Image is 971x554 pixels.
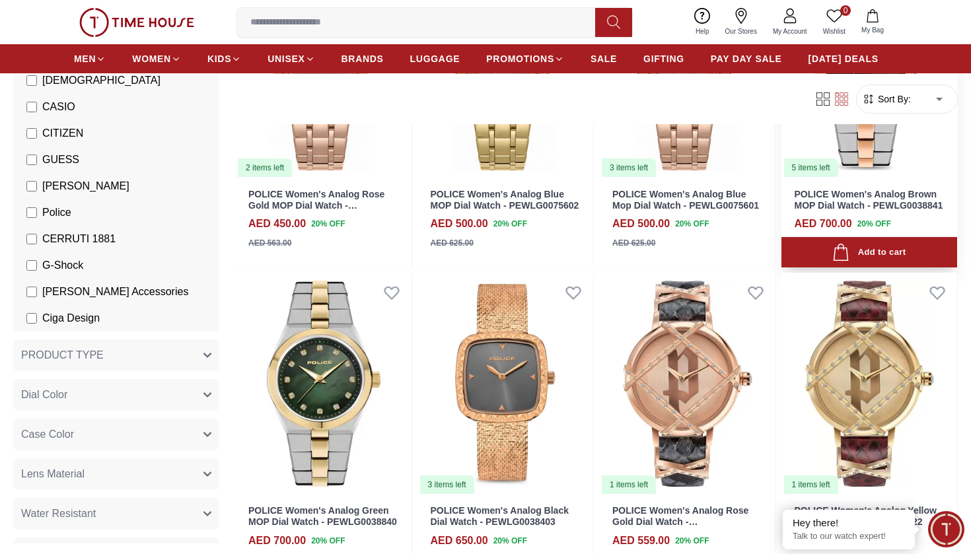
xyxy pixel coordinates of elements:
a: SALE [591,47,617,71]
span: Wishlist [818,26,851,36]
span: Lens Material [21,466,85,482]
a: UNISEX [268,47,314,71]
a: POLICE Women's Analog Rose Gold MOP Dial Watch - PEWLG0075701 [248,189,384,222]
span: [PERSON_NAME] [42,178,129,194]
div: 2 items left [238,158,292,177]
span: CERRUTI 1881 [42,231,116,247]
div: 1 items left [784,475,838,494]
span: Case Color [21,427,74,442]
span: UNISEX [268,52,305,65]
input: CITIZEN [26,128,37,139]
a: KIDS [207,47,241,71]
span: 20 % OFF [311,218,345,230]
span: WOMEN [132,52,171,65]
span: G-Shock [42,258,83,273]
div: 1 items left [602,475,656,494]
span: LUGGAGE [410,52,460,65]
a: 0Wishlist [815,5,853,39]
img: POLICE Women's Analog Rose Gold Dial Watch - PL.16068BSR/32 [599,273,775,495]
a: POLICE Women's Analog Black Dial Watch - PEWLG00384033 items left [417,273,594,495]
div: 3 items left [602,158,656,177]
a: POLICE Women's Analog Blue Mop Dial Watch - PEWLG0075601 [612,189,759,211]
span: 20 % OFF [493,218,527,230]
span: 20 % OFF [311,535,345,547]
button: Sort By: [862,92,911,106]
input: [PERSON_NAME] [26,181,37,191]
span: SALE [591,52,617,65]
a: POLICE Women's Analog Rose Gold Dial Watch - PL.16068BSR/32 [612,505,748,538]
h4: AED 650.00 [431,533,488,549]
div: 3 items left [420,475,474,494]
img: POLICE Women's Analog Yellow Dial Watch - PL.16068BSG/22 [781,273,958,495]
input: G-Shock [26,260,37,271]
img: ... [79,8,194,37]
img: POLICE Women's Analog Green MOP Dial Watch - PEWLG0038840 [235,273,412,495]
div: AED 625.00 [431,237,474,249]
span: Police [42,205,71,221]
a: BRANDS [342,47,384,71]
input: GUESS [26,155,37,165]
span: 20 % OFF [675,535,709,547]
div: AED 563.00 [248,237,291,249]
button: Add to cart [781,237,958,268]
span: GIFTING [643,52,684,65]
a: MEN [74,47,106,71]
input: CERRUTI 1881 [26,234,37,244]
span: Dial Color [21,387,67,403]
span: 20 % OFF [857,218,891,230]
div: Chat Widget [928,511,964,547]
span: BRANDS [342,52,384,65]
a: POLICE Women's Analog Green MOP Dial Watch - PEWLG0038840 [248,505,397,527]
span: 20 % OFF [493,535,527,547]
span: PRODUCT TYPE [21,347,104,363]
a: POLICE Women's Analog Yellow Dial Watch - PL.16068BSG/221 items left [781,273,958,495]
div: 5 items left [784,158,838,177]
div: Hey there! [793,516,905,530]
input: [PERSON_NAME] Accessories [26,287,37,297]
h4: AED 450.00 [248,216,306,232]
span: CASIO [42,99,75,115]
span: [DEMOGRAPHIC_DATA] [42,73,161,88]
a: Help [688,5,717,39]
span: Water Resistant [21,506,96,522]
span: My Bag [856,25,889,35]
span: My Account [768,26,812,36]
h4: AED 500.00 [612,216,670,232]
a: POLICE Women's Analog Black Dial Watch - PEWLG0038403 [431,505,569,527]
a: LUGGAGE [410,47,460,71]
a: GIFTING [643,47,684,71]
span: KIDS [207,52,231,65]
a: Our Stores [717,5,765,39]
input: [DEMOGRAPHIC_DATA] [26,75,37,86]
div: Add to cart [832,244,906,261]
button: PRODUCT TYPE [13,339,219,371]
span: 0 [840,5,851,16]
a: POLICE Women's Analog Yellow Dial Watch - PL.16068BSG/22 [795,505,937,527]
span: CITIZEN [42,125,83,141]
span: [DATE] DEALS [809,52,879,65]
a: POLICE Women's Analog Blue MOP Dial Watch - PEWLG0075602 [431,189,579,211]
span: Our Stores [720,26,762,36]
h4: AED 700.00 [795,216,852,232]
a: POLICE Women's Analog Rose Gold Dial Watch - PL.16068BSR/321 items left [599,273,775,495]
span: [PERSON_NAME] Accessories [42,284,188,300]
h4: AED 500.00 [431,216,488,232]
p: Talk to our watch expert! [793,531,905,542]
h4: AED 700.00 [248,533,306,549]
a: PROMOTIONS [486,47,564,71]
img: POLICE Women's Analog Black Dial Watch - PEWLG0038403 [417,273,594,495]
input: Ciga Design [26,313,37,324]
button: Lens Material [13,458,219,490]
div: AED 625.00 [612,237,655,249]
span: PAY DAY SALE [711,52,782,65]
a: [DATE] DEALS [809,47,879,71]
button: Water Resistant [13,498,219,530]
span: Sort By: [875,92,911,106]
button: Dial Color [13,379,219,411]
span: 20 % OFF [675,218,709,230]
h4: AED 559.00 [612,533,670,549]
a: WOMEN [132,47,181,71]
a: PAY DAY SALE [711,47,782,71]
button: Case Color [13,419,219,450]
